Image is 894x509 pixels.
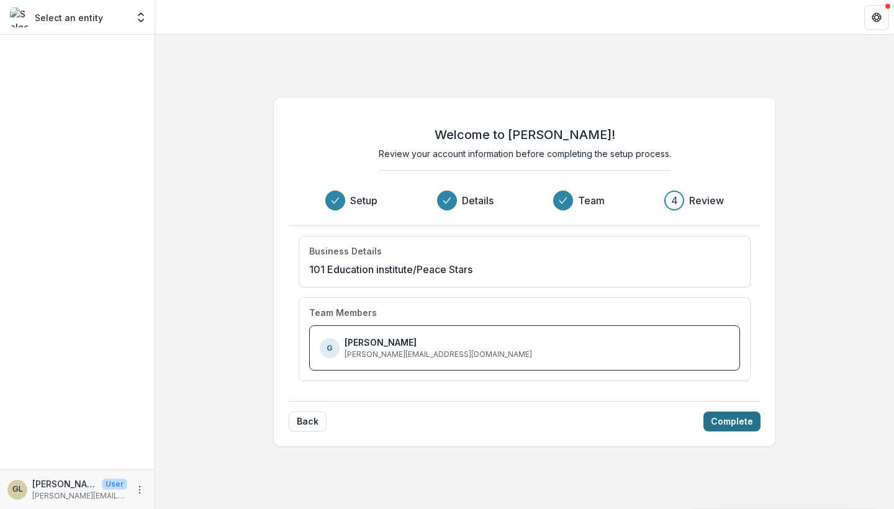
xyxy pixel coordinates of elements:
[462,193,494,208] h3: Details
[132,482,147,497] button: More
[132,5,150,30] button: Open entity switcher
[864,5,889,30] button: Get Help
[102,479,127,490] p: User
[689,193,724,208] h3: Review
[309,246,382,257] h4: Business Details
[35,11,103,24] p: Select an entity
[345,349,532,360] p: [PERSON_NAME][EMAIL_ADDRESS][DOMAIN_NAME]
[350,193,377,208] h3: Setup
[289,412,327,431] button: Back
[10,7,30,27] img: Select an entity
[703,412,761,431] button: Complete
[325,191,724,210] div: Progress
[309,262,472,277] p: 101 Education institute/Peace Stars
[379,147,671,160] p: Review your account information before completing the setup process.
[327,343,333,354] p: G
[12,485,23,493] div: geoffrey Lartey
[309,308,377,318] h4: Team Members
[578,193,605,208] h3: Team
[345,336,417,349] p: [PERSON_NAME]
[671,193,678,208] div: 4
[32,477,97,490] p: [PERSON_NAME]
[32,490,127,502] p: [PERSON_NAME][EMAIL_ADDRESS][DOMAIN_NAME]
[435,127,615,142] h2: Welcome to [PERSON_NAME]!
